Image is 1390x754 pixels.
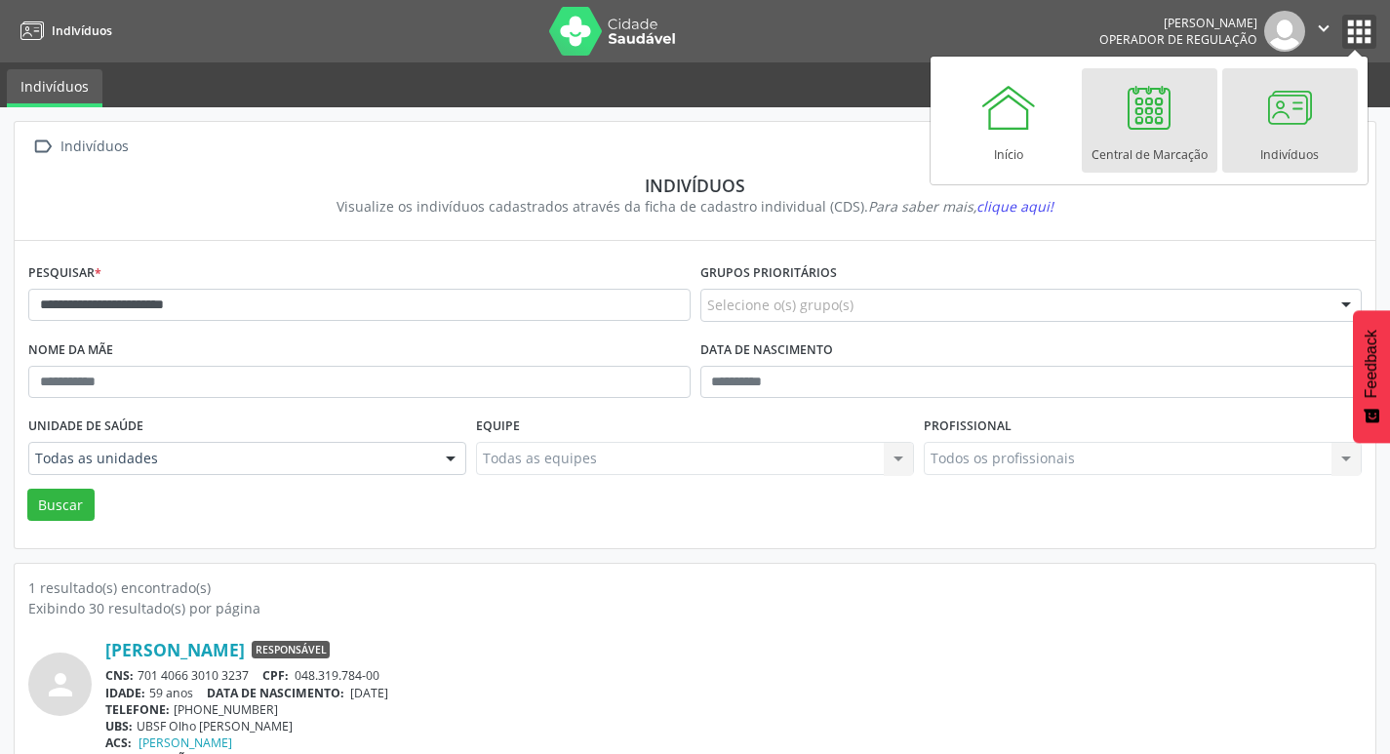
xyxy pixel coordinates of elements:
[28,258,101,289] label: Pesquisar
[42,175,1348,196] div: Indivíduos
[476,412,520,442] label: Equipe
[42,196,1348,217] div: Visualize os indivíduos cadastrados através da ficha de cadastro individual (CDS).
[700,258,837,289] label: Grupos prioritários
[105,718,133,734] span: UBS:
[28,598,1362,618] div: Exibindo 30 resultado(s) por página
[976,197,1053,216] span: clique aqui!
[105,667,134,684] span: CNS:
[7,69,102,107] a: Indivíduos
[105,718,1362,734] div: UBSF Olho [PERSON_NAME]
[105,734,132,751] span: ACS:
[707,295,854,315] span: Selecione o(s) grupo(s)
[14,15,112,47] a: Indivíduos
[252,641,330,658] span: Responsável
[262,667,289,684] span: CPF:
[295,667,379,684] span: 048.319.784-00
[28,412,143,442] label: Unidade de saúde
[868,197,1053,216] i: Para saber mais,
[1099,15,1257,31] div: [PERSON_NAME]
[57,133,132,161] div: Indivíduos
[700,336,833,366] label: Data de nascimento
[27,489,95,522] button: Buscar
[105,701,170,718] span: TELEFONE:
[1222,68,1358,173] a: Indivíduos
[1305,11,1342,52] button: 
[350,685,388,701] span: [DATE]
[105,685,1362,701] div: 59 anos
[105,685,145,701] span: IDADE:
[1082,68,1217,173] a: Central de Marcação
[1264,11,1305,52] img: img
[207,685,344,701] span: DATA DE NASCIMENTO:
[1099,31,1257,48] span: Operador de regulação
[924,412,1012,442] label: Profissional
[941,68,1077,173] a: Início
[1353,310,1390,443] button: Feedback - Mostrar pesquisa
[28,133,57,161] i: 
[105,701,1362,718] div: [PHONE_NUMBER]
[35,449,426,468] span: Todas as unidades
[105,639,245,660] a: [PERSON_NAME]
[1342,15,1376,49] button: apps
[28,336,113,366] label: Nome da mãe
[1363,330,1380,398] span: Feedback
[139,734,232,751] a: [PERSON_NAME]
[105,667,1362,684] div: 701 4066 3010 3237
[1313,18,1334,39] i: 
[28,577,1362,598] div: 1 resultado(s) encontrado(s)
[28,133,132,161] a:  Indivíduos
[52,22,112,39] span: Indivíduos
